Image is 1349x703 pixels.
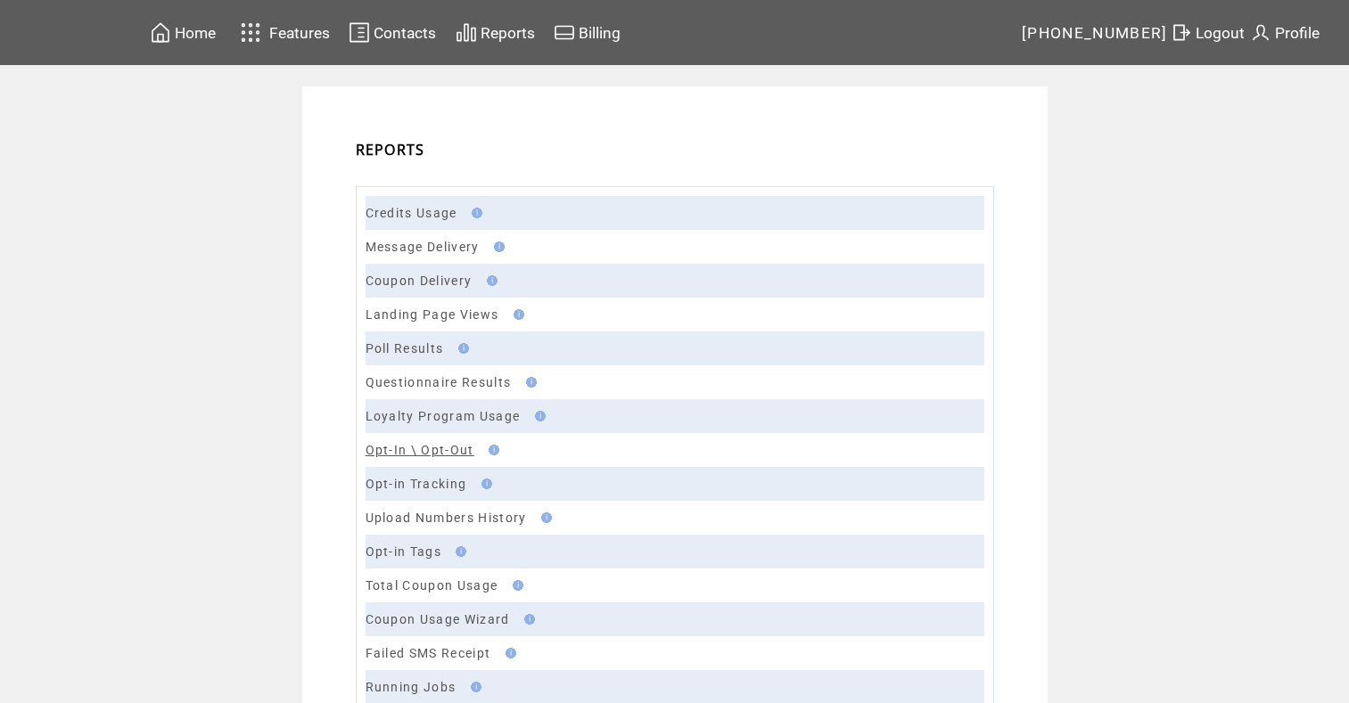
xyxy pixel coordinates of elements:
[356,140,425,159] span: REPORTS
[450,546,466,557] img: help.gif
[1171,21,1192,44] img: exit.svg
[481,24,535,42] span: Reports
[554,21,575,44] img: creidtcard.svg
[366,511,527,525] a: Upload Numbers History
[1196,24,1245,42] span: Logout
[147,19,218,46] a: Home
[465,682,481,692] img: help.gif
[508,309,524,320] img: help.gif
[349,21,370,44] img: contacts.svg
[530,411,546,421] img: help.gif
[366,680,457,694] a: Running Jobs
[453,343,469,354] img: help.gif
[235,18,267,47] img: features.svg
[1275,24,1320,42] span: Profile
[476,478,492,489] img: help.gif
[366,578,498,593] a: Total Coupon Usage
[150,21,171,44] img: home.svg
[483,445,499,455] img: help.gif
[366,477,467,491] a: Opt-in Tracking
[1168,19,1247,46] a: Logout
[366,341,444,356] a: Poll Results
[466,208,482,218] img: help.gif
[366,409,521,423] a: Loyalty Program Usage
[366,274,473,288] a: Coupon Delivery
[481,275,498,286] img: help.gif
[489,241,505,252] img: help.gif
[366,443,474,457] a: Opt-In \ Opt-Out
[551,19,623,46] a: Billing
[1022,24,1168,42] span: [PHONE_NUMBER]
[453,19,538,46] a: Reports
[269,24,330,42] span: Features
[366,307,499,322] a: Landing Page Views
[374,24,436,42] span: Contacts
[579,24,621,42] span: Billing
[233,15,333,50] a: Features
[366,240,480,254] a: Message Delivery
[366,206,457,220] a: Credits Usage
[1247,19,1322,46] a: Profile
[346,19,439,46] a: Contacts
[521,377,537,388] img: help.gif
[175,24,216,42] span: Home
[366,375,512,389] a: Questionnaire Results
[456,21,477,44] img: chart.svg
[1250,21,1271,44] img: profile.svg
[366,646,491,660] a: Failed SMS Receipt
[519,614,535,625] img: help.gif
[366,612,510,626] a: Coupon Usage Wizard
[366,544,442,559] a: Opt-in Tags
[536,512,552,523] img: help.gif
[500,648,516,658] img: help.gif
[507,580,523,591] img: help.gif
